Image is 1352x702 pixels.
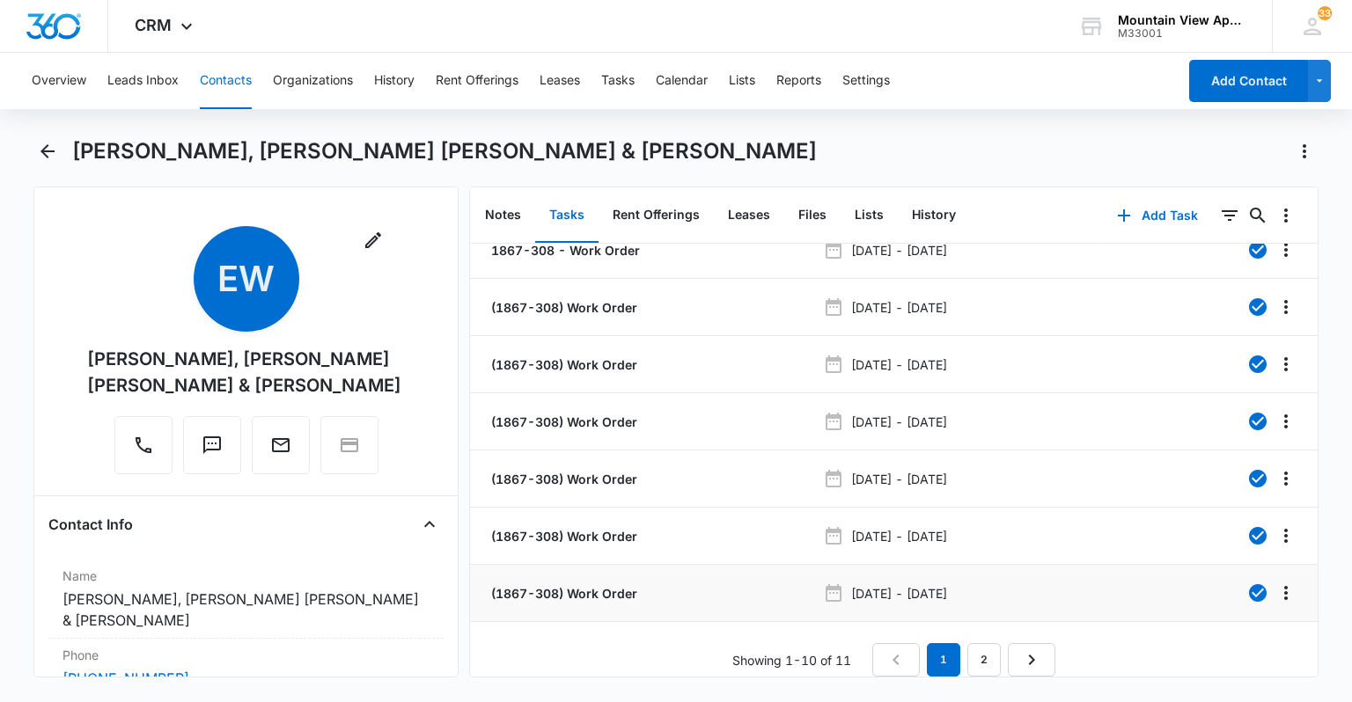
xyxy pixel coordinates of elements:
p: [DATE] - [DATE] [851,355,947,374]
button: Back [33,137,61,165]
button: Organizations [273,53,353,109]
button: Overflow Menu [1272,236,1300,264]
button: Text [183,416,241,474]
p: Showing 1-10 of 11 [732,651,851,669]
button: History [374,53,415,109]
span: EW [194,226,299,332]
button: Rent Offerings [599,188,714,243]
div: Name[PERSON_NAME], [PERSON_NAME] [PERSON_NAME] & [PERSON_NAME] [48,559,443,639]
button: Overview [32,53,86,109]
a: Email [252,443,310,458]
p: [DATE] - [DATE] [851,584,947,603]
button: Tasks [535,188,599,243]
p: [DATE] - [DATE] [851,527,947,545]
a: Call [114,443,173,458]
button: History [898,188,970,243]
div: [PERSON_NAME], [PERSON_NAME] [PERSON_NAME] & [PERSON_NAME] [87,346,404,399]
span: CRM [135,16,172,34]
a: (1867-308) Work Order [488,413,637,431]
p: [DATE] - [DATE] [851,470,947,488]
span: 33 [1318,6,1332,20]
dd: [PERSON_NAME], [PERSON_NAME] [PERSON_NAME] & [PERSON_NAME] [62,589,429,631]
button: Email [252,416,310,474]
a: (1867-308) Work Order [488,298,637,317]
button: Overflow Menu [1272,201,1300,230]
button: Overflow Menu [1272,464,1300,493]
nav: Pagination [872,643,1055,676]
a: (1867-308) Work Order [488,470,637,488]
div: Phone[PHONE_NUMBER] [48,639,443,697]
h4: Contact Info [48,514,133,535]
button: Filters [1216,201,1244,230]
a: 1867-308 - Work Order [488,241,640,260]
a: [PHONE_NUMBER] [62,668,189,689]
a: Page 2 [967,643,1001,676]
button: Contacts [200,53,252,109]
button: Actions [1290,137,1319,165]
button: Overflow Menu [1272,350,1300,378]
button: Reports [776,53,821,109]
h1: [PERSON_NAME], [PERSON_NAME] [PERSON_NAME] & [PERSON_NAME] [72,138,817,165]
label: Phone [62,646,429,664]
button: Add Task [1099,194,1216,237]
div: account id [1118,27,1246,40]
label: Name [62,567,429,585]
p: [DATE] - [DATE] [851,413,947,431]
button: Overflow Menu [1272,293,1300,321]
p: [DATE] - [DATE] [851,241,947,260]
div: account name [1118,13,1246,27]
button: Overflow Menu [1272,522,1300,550]
button: Lists [841,188,898,243]
a: (1867-308) Work Order [488,584,637,603]
button: Call [114,416,173,474]
button: Tasks [601,53,635,109]
button: Overflow Menu [1272,579,1300,607]
div: notifications count [1318,6,1332,20]
button: Search... [1244,201,1272,230]
button: Leases [540,53,580,109]
em: 1 [927,643,960,676]
a: (1867-308) Work Order [488,527,637,545]
button: Close [415,510,444,538]
button: Add Contact [1189,60,1308,102]
button: Overflow Menu [1272,407,1300,435]
button: Leases [714,188,784,243]
button: Rent Offerings [436,53,518,109]
button: Settings [842,53,890,109]
a: Text [183,443,241,458]
button: Notes [471,188,535,243]
a: Next Page [1008,643,1055,676]
p: [DATE] - [DATE] [851,298,947,317]
button: Calendar [656,53,708,109]
a: (1867-308) Work Order [488,355,637,374]
button: Files [784,188,841,243]
button: Leads Inbox [107,53,179,109]
button: Lists [729,53,755,109]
